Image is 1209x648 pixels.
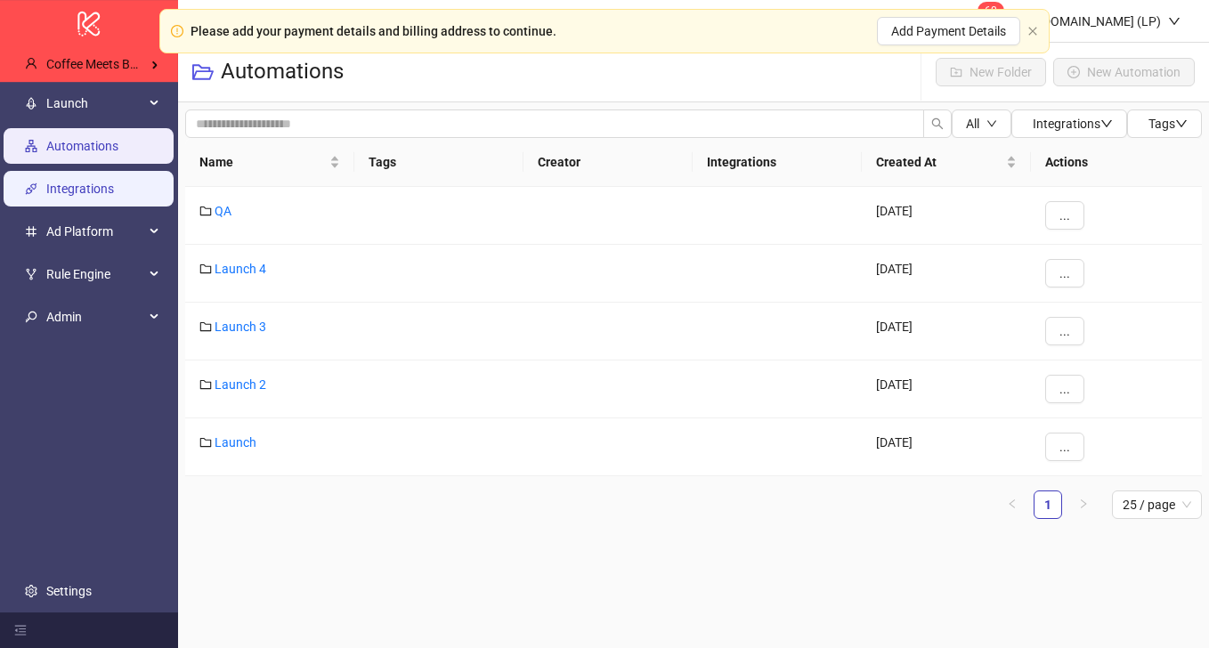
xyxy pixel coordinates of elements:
[1045,375,1084,403] button: ...
[354,138,523,187] th: Tags
[1059,208,1070,223] span: ...
[199,205,212,217] span: folder
[1059,324,1070,338] span: ...
[985,4,991,17] span: 6
[46,139,118,153] a: Automations
[215,320,266,334] a: Launch 3
[25,97,37,109] span: rocket
[25,311,37,323] span: key
[171,25,183,37] span: exclamation-circle
[1031,138,1202,187] th: Actions
[215,262,266,276] a: Launch 4
[25,268,37,280] span: fork
[952,109,1011,138] button: Alldown
[1045,317,1084,345] button: ...
[1168,15,1181,28] span: down
[1127,109,1202,138] button: Tagsdown
[215,204,231,218] a: QA
[215,377,266,392] a: Launch 2
[1100,117,1113,130] span: down
[46,584,92,598] a: Settings
[199,152,326,172] span: Name
[46,299,144,335] span: Admin
[1007,498,1018,509] span: left
[46,85,144,121] span: Launch
[1032,12,1168,31] div: [DOMAIN_NAME] (LP)
[1059,440,1070,454] span: ...
[998,490,1026,519] li: Previous Page
[199,263,212,275] span: folder
[693,138,862,187] th: Integrations
[1053,58,1195,86] button: New Automation
[46,57,153,71] span: Coffee Meets Bagel
[1011,109,1127,138] button: Integrationsdown
[46,182,114,196] a: Integrations
[862,303,1031,360] div: [DATE]
[1045,433,1084,461] button: ...
[523,138,693,187] th: Creator
[862,418,1031,476] div: [DATE]
[1112,490,1202,519] div: Page Size
[936,58,1046,86] button: New Folder
[1123,491,1191,518] span: 25 / page
[25,58,37,70] span: user
[199,320,212,333] span: folder
[862,187,1031,245] div: [DATE]
[862,245,1031,303] div: [DATE]
[221,58,344,86] h3: Automations
[931,117,944,130] span: search
[199,378,212,391] span: folder
[862,360,1031,418] div: [DATE]
[966,117,979,131] span: All
[991,4,997,17] span: 0
[998,490,1026,519] button: left
[1035,491,1061,518] a: 1
[14,624,27,636] span: menu-fold
[986,118,997,129] span: down
[46,214,144,249] span: Ad Platform
[862,138,1031,187] th: Created At
[978,2,1004,20] sup: 60
[1069,490,1098,519] button: right
[877,17,1020,45] button: Add Payment Details
[1059,266,1070,280] span: ...
[1045,259,1084,288] button: ...
[192,61,214,83] span: folder-open
[1078,498,1089,509] span: right
[1059,382,1070,396] span: ...
[215,435,256,450] a: Launch
[1034,490,1062,519] li: 1
[25,225,37,238] span: number
[876,152,1002,172] span: Created At
[46,256,144,292] span: Rule Engine
[1045,201,1084,230] button: ...
[185,138,354,187] th: Name
[191,21,556,41] div: Please add your payment details and billing address to continue.
[1033,117,1113,131] span: Integrations
[891,24,1006,38] span: Add Payment Details
[1175,117,1188,130] span: down
[1148,117,1188,131] span: Tags
[1027,26,1038,36] span: close
[1027,26,1038,37] button: close
[199,436,212,449] span: folder
[1069,490,1098,519] li: Next Page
